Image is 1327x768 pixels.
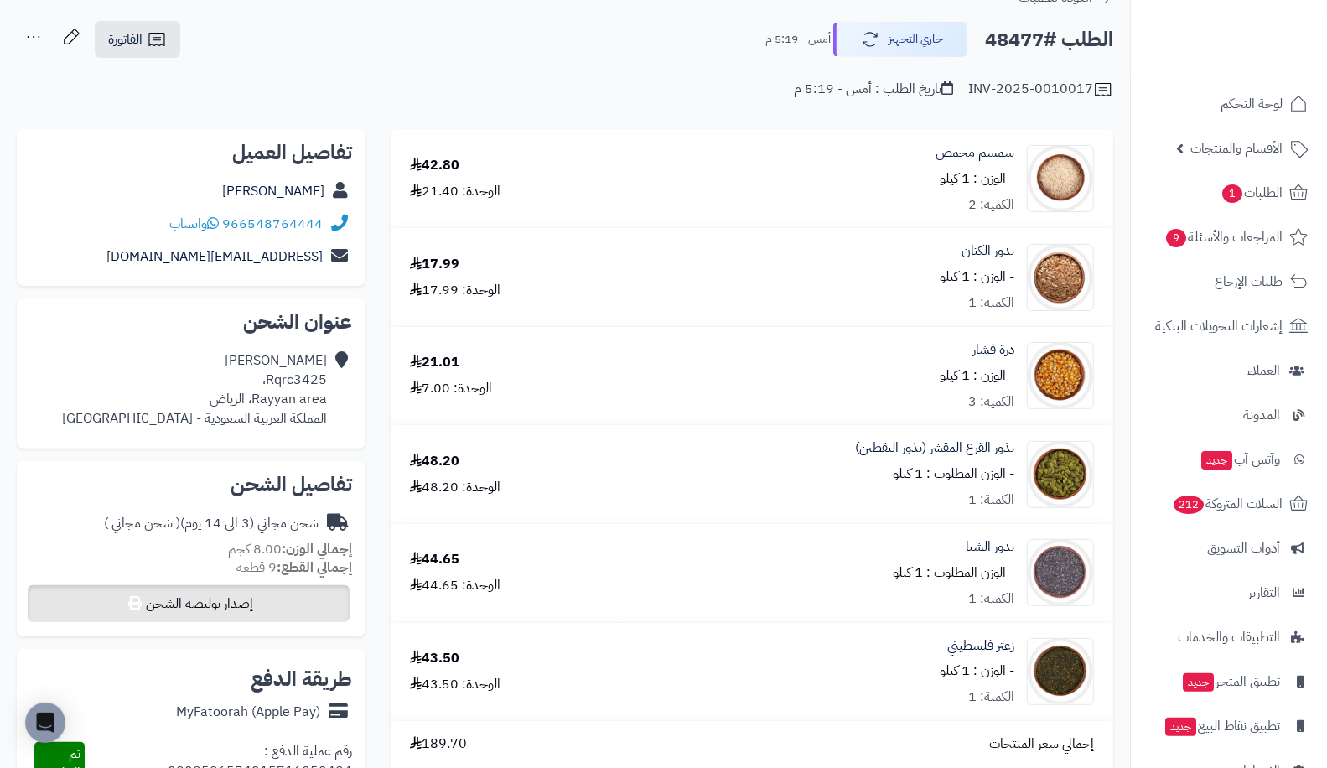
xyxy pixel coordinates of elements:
[1247,359,1280,382] span: العملاء
[1141,262,1317,302] a: طلبات الإرجاع
[968,490,1014,510] div: الكمية: 1
[410,649,459,668] div: 43.50
[169,214,219,234] a: واتساب
[1190,137,1283,160] span: الأقسام والمنتجات
[1200,448,1280,471] span: وآتس آب
[62,351,327,428] div: [PERSON_NAME] Rqrc3425، Rayyan area، الرياض المملكة العربية السعودية - [GEOGRAPHIC_DATA]
[1248,581,1280,605] span: التقارير
[176,703,320,722] div: MyFatoorah (Apple Pay)
[106,246,323,267] a: [EMAIL_ADDRESS][DOMAIN_NAME]
[794,80,953,99] div: تاريخ الطلب : أمس - 5:19 م
[968,293,1014,313] div: الكمية: 1
[30,143,352,163] h2: تفاصيل العميل
[1181,670,1280,693] span: تطبيق المتجر
[893,563,1014,583] small: - الوزن المطلوب : 1 كيلو
[968,80,1113,100] div: INV-2025-0010017
[1028,244,1093,311] img: 1628249871-Flax%20Seeds-90x90.jpg
[1183,673,1214,692] span: جديد
[1141,173,1317,213] a: الطلبات1
[940,661,1014,681] small: - الوزن : 1 كيلو
[1243,403,1280,427] span: المدونة
[410,452,459,471] div: 48.20
[1141,706,1317,746] a: تطبيق نقاط البيعجديد
[893,464,1014,484] small: - الوزن المطلوب : 1 كيلو
[410,379,492,398] div: الوحدة: 7.00
[936,143,1014,163] a: سمسم محمص
[1028,539,1093,606] img: 1667661819-Chia%20Seeds-90x90.jpg
[1201,451,1232,470] span: جديد
[410,281,500,300] div: الوحدة: 17.99
[410,182,500,201] div: الوحدة: 21.40
[1164,226,1283,249] span: المراجعات والأسئلة
[989,734,1094,754] span: إجمالي سعر المنتجات
[1165,718,1196,736] span: جديد
[765,31,831,48] small: أمس - 5:19 م
[228,539,352,559] small: 8.00 كجم
[251,669,352,689] h2: طريقة الدفع
[966,537,1014,557] a: بذور الشيا
[968,589,1014,609] div: الكمية: 1
[222,181,324,201] a: [PERSON_NAME]
[940,267,1014,287] small: - الوزن : 1 كيلو
[1207,537,1280,560] span: أدوات التسويق
[1141,662,1317,702] a: تطبيق المتجرجديد
[410,675,500,694] div: الوحدة: 43.50
[104,513,180,533] span: ( شحن مجاني )
[1155,314,1283,338] span: إشعارات التحويلات البنكية
[1141,306,1317,346] a: إشعارات التحويلات البنكية
[410,353,459,372] div: 21.01
[1215,270,1283,293] span: طلبات الإرجاع
[985,23,1113,57] h2: الطلب #48477
[1221,181,1283,205] span: الطلبات
[855,438,1014,458] a: بذور القرع المقشر (بذور اليقطين)
[30,312,352,332] h2: عنوان الشحن
[947,636,1014,656] a: زعتر فلسطيني
[968,392,1014,412] div: الكمية: 3
[236,558,352,578] small: 9 قطعة
[410,576,500,595] div: الوحدة: 44.65
[108,29,143,49] span: الفاتورة
[962,241,1014,261] a: بذور الكتان
[833,22,967,57] button: جاري التجهيز
[1174,496,1204,514] span: 212
[1141,528,1317,568] a: أدوات التسويق
[282,539,352,559] strong: إجمالي الوزن:
[1028,145,1093,212] img: 1628238298-Sesame%20(Roasted)-90x90.jpg
[1222,184,1242,203] span: 1
[222,214,323,234] a: 966548764444
[1028,638,1093,705] img: 1691854724-Zattar,%20Palestine-90x90.jpg
[1028,342,1093,409] img: 1647578791-Popcorn-90x90.jpg
[1172,492,1283,516] span: السلات المتروكة
[1178,625,1280,649] span: التطبيقات والخدمات
[1028,441,1093,508] img: 1659889724-Squash%20Seeds%20Peeled-90x90.jpg
[1141,484,1317,524] a: السلات المتروكة212
[940,366,1014,386] small: - الوزن : 1 كيلو
[972,340,1014,360] a: ذرة فشار
[410,734,467,754] span: 189.70
[410,550,459,569] div: 44.65
[410,478,500,497] div: الوحدة: 48.20
[1141,217,1317,257] a: المراجعات والأسئلة9
[1221,92,1283,116] span: لوحة التحكم
[1141,84,1317,124] a: لوحة التحكم
[28,585,350,622] button: إصدار بوليصة الشحن
[968,688,1014,707] div: الكمية: 1
[1141,350,1317,391] a: العملاء
[1164,714,1280,738] span: تطبيق نقاط البيع
[104,514,319,533] div: شحن مجاني (3 الى 14 يوم)
[1141,573,1317,613] a: التقارير
[1166,229,1186,247] span: 9
[1141,617,1317,657] a: التطبيقات والخدمات
[940,169,1014,189] small: - الوزن : 1 كيلو
[277,558,352,578] strong: إجمالي القطع:
[1141,439,1317,480] a: وآتس آبجديد
[968,195,1014,215] div: الكمية: 2
[410,255,459,274] div: 17.99
[95,21,180,58] a: الفاتورة
[1141,395,1317,435] a: المدونة
[25,703,65,743] div: Open Intercom Messenger
[30,475,352,495] h2: تفاصيل الشحن
[410,156,459,175] div: 42.80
